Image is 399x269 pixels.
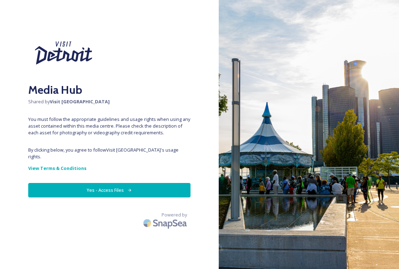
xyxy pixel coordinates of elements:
[28,116,191,136] span: You must follow the appropriate guidelines and usage rights when using any asset contained within...
[28,98,191,105] span: Shared by
[28,183,191,197] button: Yes - Access Files
[28,147,191,160] span: By clicking below, you agree to follow Visit [GEOGRAPHIC_DATA] 's usage rights.
[28,28,99,78] img: Visit%20Detroit%20New%202024.svg
[28,165,86,171] strong: View Terms & Conditions
[162,212,187,218] span: Powered by
[50,98,110,105] strong: Visit [GEOGRAPHIC_DATA]
[28,164,191,172] a: View Terms & Conditions
[141,215,191,231] img: SnapSea Logo
[28,81,191,98] h2: Media Hub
